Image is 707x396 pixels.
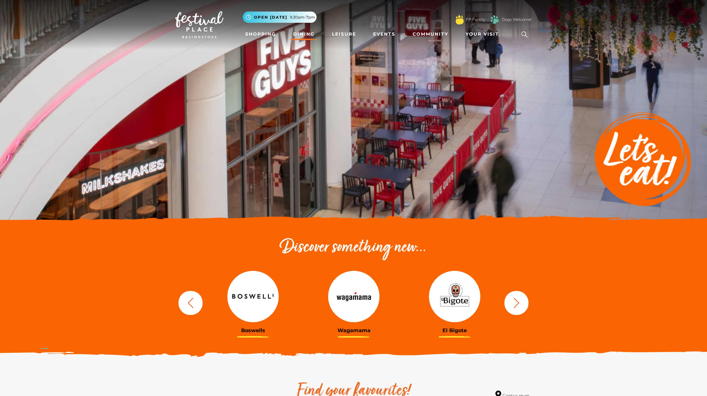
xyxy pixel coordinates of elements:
a: Leisure [329,28,359,40]
span: 9.30am-7pm [290,14,315,20]
h3: Boswells [207,327,299,333]
a: Events [371,28,398,40]
a: Shopping [243,28,278,40]
a: Boswells [207,271,299,333]
h2: Discover something new... [175,237,532,258]
a: Dogs Welcome! [502,17,532,22]
a: El Bigote [409,271,500,333]
h3: Wagamama [308,327,399,333]
span: Open [DATE] [254,14,287,20]
a: Your Visit [463,28,505,40]
a: FP Family [466,17,485,22]
button: Open [DATE] 9.30am-7pm [243,12,317,23]
a: Dining [291,28,317,40]
img: Festival Place Logo [175,11,223,38]
a: Wagamama [308,271,399,333]
a: Community [410,28,451,40]
h3: El Bigote [409,327,500,333]
span: Your Visit [466,31,499,38]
